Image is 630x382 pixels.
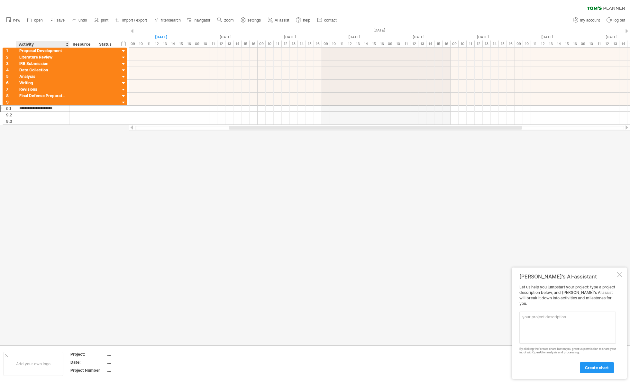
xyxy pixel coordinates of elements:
[92,16,110,24] a: print
[580,362,614,373] a: create chart
[6,99,16,105] div: 9
[233,41,242,47] div: 14
[386,41,394,47] div: 09
[6,80,16,86] div: 6
[563,41,571,47] div: 15
[25,16,45,24] a: open
[306,41,314,47] div: 15
[153,41,161,47] div: 12
[6,118,16,124] div: 9.3
[322,41,330,47] div: 09
[523,41,531,47] div: 10
[519,273,616,280] div: [PERSON_NAME]'s AI-assistant
[224,18,233,23] span: zoom
[99,41,113,48] div: Status
[555,41,563,47] div: 14
[519,285,616,373] div: Let us help you jumpstart your project: type a project description below, and [PERSON_NAME]'s AI ...
[434,41,443,47] div: 15
[217,41,225,47] div: 12
[239,16,263,24] a: settings
[595,41,603,47] div: 11
[19,80,66,86] div: Writing
[107,368,161,373] div: ....
[346,41,354,47] div: 12
[193,41,201,47] div: 09
[70,16,89,24] a: undo
[571,41,579,47] div: 16
[225,41,233,47] div: 13
[282,41,290,47] div: 12
[152,16,183,24] a: filter/search
[186,16,212,24] a: navigator
[314,41,322,47] div: 16
[483,41,491,47] div: 13
[290,41,298,47] div: 13
[475,41,483,47] div: 12
[443,41,451,47] div: 16
[394,41,402,47] div: 10
[322,34,386,41] div: Saturday, 18 October 2025
[161,18,181,23] span: filter/search
[107,351,161,357] div: ....
[547,41,555,47] div: 13
[6,48,16,54] div: 1
[6,105,16,112] div: 9.1
[70,351,106,357] div: Project:
[3,352,63,376] div: Add your own logo
[579,41,587,47] div: 09
[70,359,106,365] div: Date:
[122,18,147,23] span: import / export
[426,41,434,47] div: 14
[145,41,153,47] div: 11
[499,41,507,47] div: 15
[294,16,312,24] a: help
[303,18,310,23] span: help
[298,41,306,47] div: 14
[258,41,266,47] div: 09
[70,368,106,373] div: Project Number
[169,41,177,47] div: 14
[250,41,258,47] div: 16
[402,41,410,47] div: 11
[451,41,459,47] div: 09
[515,34,579,41] div: Tuesday, 21 October 2025
[19,60,66,67] div: IRB Submission
[114,16,149,24] a: import / export
[378,41,386,47] div: 16
[78,18,87,23] span: undo
[6,60,16,67] div: 3
[101,18,108,23] span: print
[619,41,627,47] div: 14
[585,365,609,370] span: create chart
[362,41,370,47] div: 14
[386,34,451,41] div: Sunday, 19 October 2025
[603,41,611,47] div: 12
[531,41,539,47] div: 11
[5,16,22,24] a: new
[580,18,600,23] span: my account
[507,41,515,47] div: 16
[532,350,542,354] a: OpenAI
[266,41,274,47] div: 10
[614,18,625,23] span: log out
[248,18,261,23] span: settings
[467,41,475,47] div: 11
[57,18,65,23] span: save
[48,16,67,24] a: save
[571,16,602,24] a: my account
[6,73,16,79] div: 5
[19,93,66,99] div: Final Defense Preparation
[185,41,193,47] div: 16
[266,16,291,24] a: AI assist
[215,16,235,24] a: zoom
[193,34,258,41] div: Thursday, 16 October 2025
[587,41,595,47] div: 10
[6,93,16,99] div: 8
[258,34,322,41] div: Friday, 17 October 2025
[611,41,619,47] div: 13
[515,41,523,47] div: 09
[19,48,66,54] div: Proposal Development
[338,41,346,47] div: 11
[491,41,499,47] div: 14
[201,41,209,47] div: 10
